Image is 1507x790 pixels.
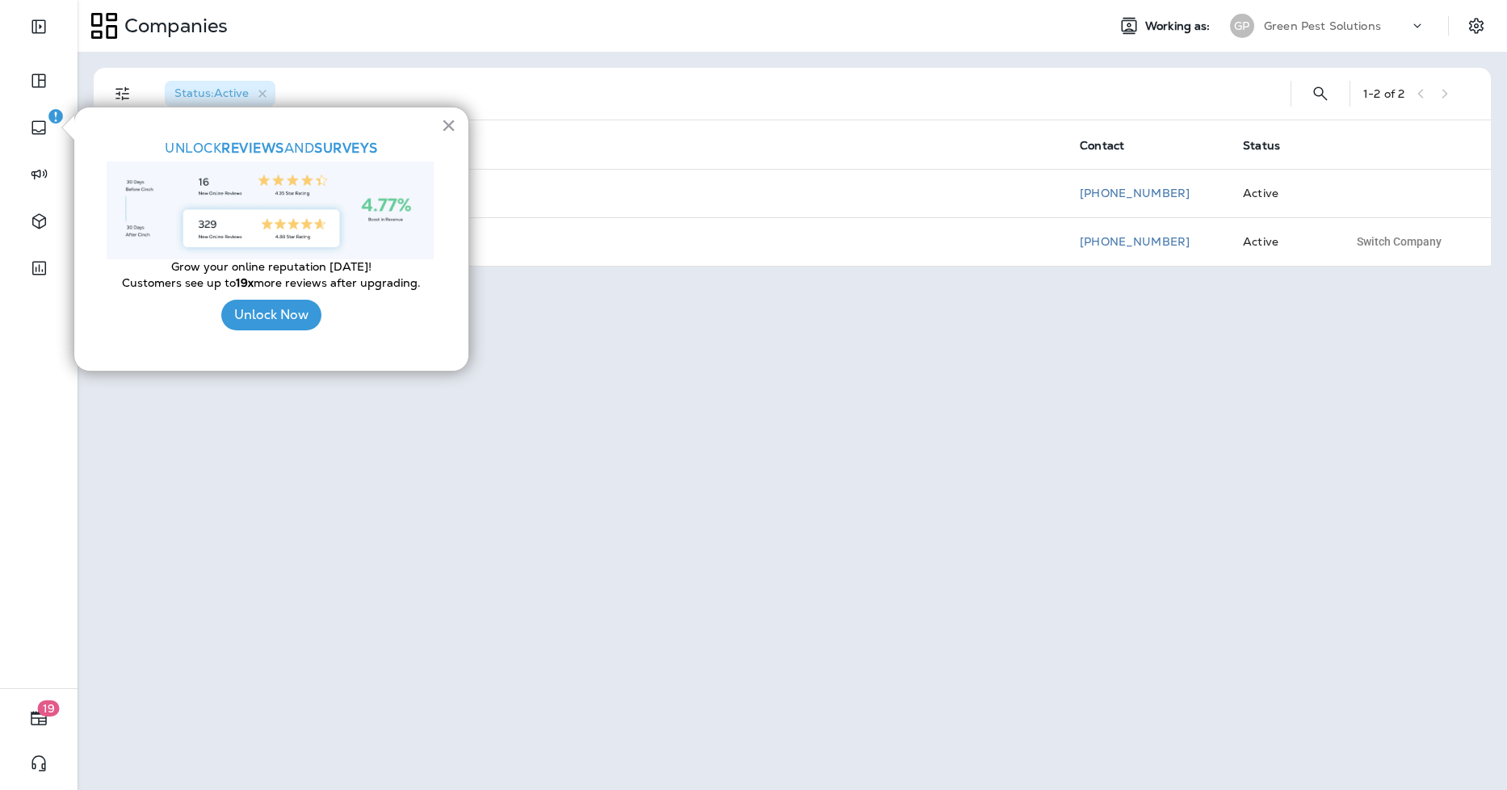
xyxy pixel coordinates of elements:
button: Filters [107,78,139,110]
a: [PHONE_NUMBER] [1080,186,1190,200]
div: [STREET_ADDRESS] , Topeka , KS , 66610 [107,193,1054,209]
p: Grow your online reputation [DATE]! [107,259,436,275]
span: Customers see up to [122,275,236,290]
span: Working as: [1145,19,1214,33]
p: Green Pest Solutions [1264,19,1381,32]
button: Settings [1462,11,1491,40]
span: UNLOCK [165,140,221,157]
span: and [284,140,315,157]
button: Unlock Now [221,300,321,330]
a: [PHONE_NUMBER] [1080,234,1190,249]
td: Active [1230,217,1335,266]
span: Status : Active [174,86,249,100]
strong: 19x [236,275,254,290]
p: Companies [118,14,228,38]
strong: SURVEYS [314,140,378,157]
span: more reviews after upgrading. [254,275,421,290]
div: 1 - 2 of 2 [1363,87,1404,100]
div: [STREET_ADDRESS] , Topeka , KS , 66610 [107,242,1054,258]
strong: Reviews [221,140,284,157]
div: GP [1230,14,1254,38]
span: Contact [1080,139,1124,153]
span: Switch Company [1357,236,1442,247]
button: Expand Sidebar [16,11,61,43]
td: Active [1230,169,1335,217]
button: Search Companies [1304,78,1337,110]
span: 19 [38,700,60,716]
button: Close [441,112,456,138]
span: Status [1243,139,1280,153]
